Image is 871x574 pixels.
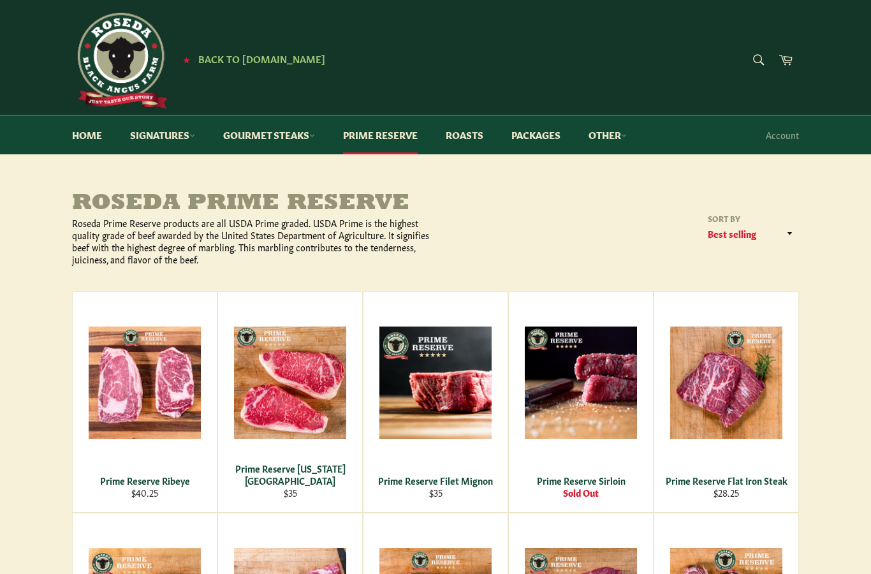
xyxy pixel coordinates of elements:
[517,487,645,499] div: Sold Out
[226,487,355,499] div: $35
[234,327,346,439] img: Prime Reserve New York Strip
[654,291,799,513] a: Prime Reserve Flat Iron Steak Prime Reserve Flat Iron Steak $28.25
[517,475,645,487] div: Prime Reserve Sirloin
[210,115,328,154] a: Gourmet Steaks
[662,475,791,487] div: Prime Reserve Flat Iron Steak
[379,327,492,439] img: Prime Reserve Filet Mignon
[525,327,637,439] img: Prime Reserve Sirloin
[72,13,168,108] img: Roseda Beef
[217,291,363,513] a: Prime Reserve New York Strip Prime Reserve [US_STATE][GEOGRAPHIC_DATA] $35
[372,487,500,499] div: $35
[226,462,355,487] div: Prime Reserve [US_STATE][GEOGRAPHIC_DATA]
[499,115,573,154] a: Packages
[81,487,209,499] div: $40.25
[177,54,325,64] a: ★ Back to [DOMAIN_NAME]
[117,115,208,154] a: Signatures
[72,191,435,217] h1: Roseda Prime Reserve
[89,327,201,439] img: Prime Reserve Ribeye
[372,475,500,487] div: Prime Reserve Filet Mignon
[59,115,115,154] a: Home
[703,213,799,224] label: Sort by
[72,291,217,513] a: Prime Reserve Ribeye Prime Reserve Ribeye $40.25
[72,217,435,266] p: Roseda Prime Reserve products are all USDA Prime graded. USDA Prime is the highest quality grade ...
[576,115,640,154] a: Other
[198,52,325,65] span: Back to [DOMAIN_NAME]
[330,115,430,154] a: Prime Reserve
[662,487,791,499] div: $28.25
[183,54,190,64] span: ★
[433,115,496,154] a: Roasts
[670,327,782,439] img: Prime Reserve Flat Iron Steak
[759,116,805,154] a: Account
[363,291,508,513] a: Prime Reserve Filet Mignon Prime Reserve Filet Mignon $35
[81,475,209,487] div: Prime Reserve Ribeye
[508,291,654,513] a: Prime Reserve Sirloin Prime Reserve Sirloin Sold Out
